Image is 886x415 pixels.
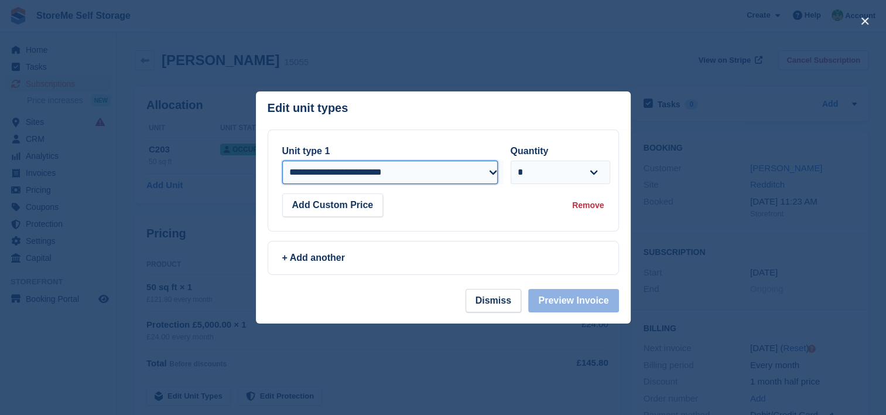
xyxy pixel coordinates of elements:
button: close [856,12,874,30]
label: Unit type 1 [282,146,330,156]
button: Preview Invoice [528,289,618,312]
div: Remove [572,199,604,212]
a: + Add another [268,241,619,275]
button: Add Custom Price [282,193,384,217]
label: Quantity [511,146,549,156]
p: Edit unit types [268,101,348,115]
button: Dismiss [466,289,521,312]
div: + Add another [282,251,604,265]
